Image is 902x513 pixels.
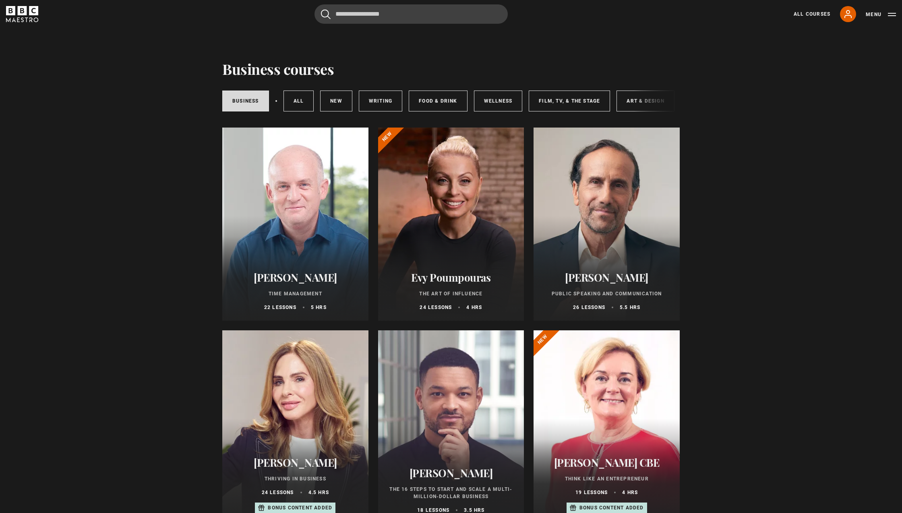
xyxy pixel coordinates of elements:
[543,290,670,297] p: Public Speaking and Communication
[529,91,610,111] a: Film, TV, & The Stage
[232,456,359,469] h2: [PERSON_NAME]
[622,489,638,496] p: 4 hrs
[474,91,523,111] a: Wellness
[543,271,670,284] h2: [PERSON_NAME]
[232,475,359,482] p: Thriving in Business
[359,91,402,111] a: Writing
[543,475,670,482] p: Think Like an Entrepreneur
[466,304,482,311] p: 4 hrs
[232,290,359,297] p: Time Management
[388,271,515,284] h2: Evy Poumpouras
[308,489,329,496] p: 4.5 hrs
[579,504,644,511] p: Bonus content added
[388,290,515,297] p: The Art of Influence
[268,504,332,511] p: Bonus content added
[388,467,515,479] h2: [PERSON_NAME]
[620,304,640,311] p: 5.5 hrs
[617,91,674,111] a: Art & Design
[378,128,524,321] a: Evy Poumpouras The Art of Influence 24 lessons 4 hrs New
[534,128,680,321] a: [PERSON_NAME] Public Speaking and Communication 26 lessons 5.5 hrs
[420,304,452,311] p: 24 lessons
[794,10,830,18] a: All Courses
[264,304,296,311] p: 22 lessons
[866,10,896,19] button: Toggle navigation
[409,91,467,111] a: Food & Drink
[6,6,38,22] svg: BBC Maestro
[311,304,327,311] p: 5 hrs
[320,91,352,111] a: New
[222,91,269,111] a: Business
[222,60,334,77] h1: Business courses
[314,4,508,24] input: Search
[543,456,670,469] h2: [PERSON_NAME] CBE
[321,9,331,19] button: Submit the search query
[283,91,314,111] a: All
[262,489,294,496] p: 24 lessons
[388,486,515,500] p: The 16 Steps to Start and Scale a Multi-Million-Dollar Business
[232,271,359,284] h2: [PERSON_NAME]
[573,304,605,311] p: 26 lessons
[222,128,368,321] a: [PERSON_NAME] Time Management 22 lessons 5 hrs
[575,489,608,496] p: 19 lessons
